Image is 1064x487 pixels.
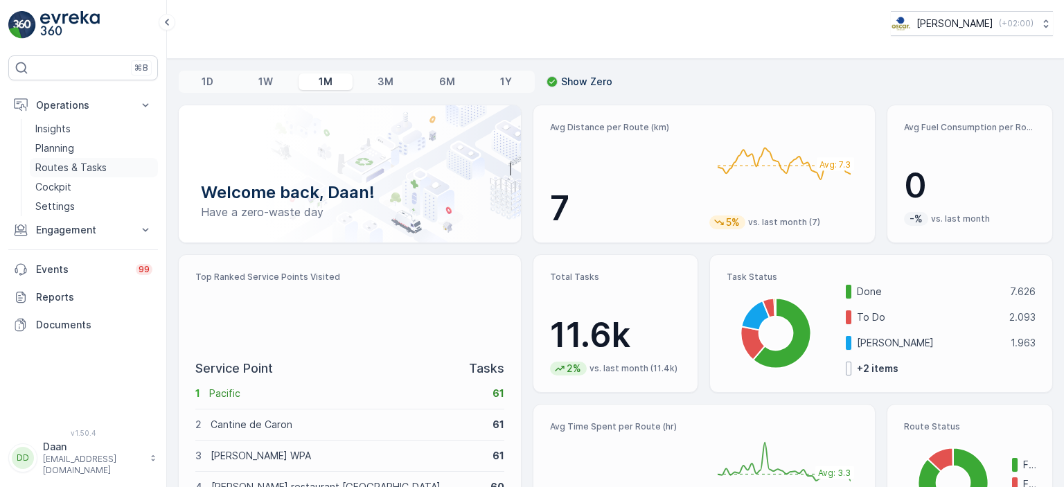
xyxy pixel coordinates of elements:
p: -% [908,212,924,226]
a: Insights [30,119,158,139]
p: [PERSON_NAME] WPA [211,449,484,463]
p: Documents [36,318,152,332]
p: Avg Fuel Consumption per Route (lt) [904,122,1036,133]
span: v 1.50.4 [8,429,158,437]
p: [EMAIL_ADDRESS][DOMAIN_NAME] [43,454,143,476]
p: Avg Time Spent per Route (hr) [550,421,699,432]
p: Finished [1023,458,1036,472]
p: [PERSON_NAME] [916,17,993,30]
button: Operations [8,91,158,119]
p: vs. last month [931,213,990,224]
p: 61 [493,387,504,400]
p: Engagement [36,223,130,237]
p: 3 [195,449,202,463]
a: Routes & Tasks [30,158,158,177]
p: 2.093 [1009,310,1036,324]
p: Daan [43,440,143,454]
p: Routes & Tasks [35,161,107,175]
p: 2% [565,362,583,375]
div: DD [12,447,34,469]
button: Engagement [8,216,158,244]
p: 1.963 [1011,336,1036,350]
p: Settings [35,200,75,213]
p: Show Zero [561,75,612,89]
p: 0 [904,165,1036,206]
a: Planning [30,139,158,158]
p: Top Ranked Service Points Visited [195,272,504,283]
button: [PERSON_NAME](+02:00) [891,11,1053,36]
p: 1 [195,387,200,400]
img: logo_light-DOdMpM7g.png [40,11,100,39]
img: logo [8,11,36,39]
p: Planning [35,141,74,155]
p: 1M [319,75,332,89]
p: Operations [36,98,130,112]
p: + 2 items [857,362,898,375]
p: [PERSON_NAME] [857,336,1002,350]
p: Route Status [904,421,1036,432]
p: 1W [258,75,273,89]
p: ⌘B [134,62,148,73]
p: 7 [550,188,699,229]
p: 61 [493,418,504,432]
p: ( +02:00 ) [999,18,1034,29]
p: Have a zero-waste day [201,204,499,220]
p: Cantine de Caron [211,418,484,432]
button: DDDaan[EMAIL_ADDRESS][DOMAIN_NAME] [8,440,158,476]
p: 3M [378,75,393,89]
p: 61 [493,449,504,463]
p: Done [857,285,1001,299]
a: Events99 [8,256,158,283]
p: 99 [139,264,150,275]
a: Cockpit [30,177,158,197]
p: 5% [725,215,741,229]
p: 6M [439,75,455,89]
p: Task Status [727,272,1036,283]
p: 11.6k [550,315,682,356]
p: Service Point [195,359,273,378]
p: Events [36,263,127,276]
p: 2 [195,418,202,432]
p: Cockpit [35,180,71,194]
p: Tasks [469,359,504,378]
a: Settings [30,197,158,216]
a: Documents [8,311,158,339]
p: Avg Distance per Route (km) [550,122,699,133]
p: Reports [36,290,152,304]
p: Total Tasks [550,272,682,283]
p: 1D [202,75,213,89]
p: Pacific [209,387,484,400]
p: vs. last month (7) [748,217,820,228]
p: 7.626 [1010,285,1036,299]
a: Reports [8,283,158,311]
p: Insights [35,122,71,136]
p: Welcome back, Daan! [201,181,499,204]
p: 1Y [500,75,512,89]
p: vs. last month (11.4k) [589,363,677,374]
img: basis-logo_rgb2x.png [891,16,911,31]
p: To Do [857,310,1000,324]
